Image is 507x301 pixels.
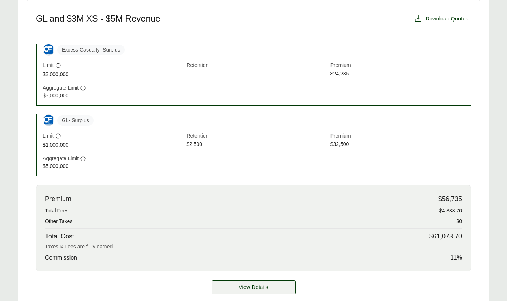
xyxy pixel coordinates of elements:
span: $1,000,000 [43,141,183,149]
span: Other Taxes [45,218,72,225]
span: Retention [186,61,327,70]
span: Limit [43,61,54,69]
span: Premium [330,132,471,140]
span: $56,735 [438,194,462,204]
button: View Details [212,280,296,294]
span: $32,500 [330,140,471,149]
span: GL - Surplus [57,115,94,126]
a: GL and $3M XS - $5M Revenue details [212,280,296,294]
span: Aggregate Limit [43,155,79,162]
span: $5,000,000 [43,162,183,170]
span: $61,073.70 [429,232,462,241]
span: $3,000,000 [43,71,183,78]
span: Total Cost [45,232,74,241]
span: Premium [45,194,71,204]
span: 11 % [450,253,462,262]
span: Retention [186,132,327,140]
img: Crum & Forster [43,44,54,55]
h3: GL and $3M XS - $5M Revenue [36,13,160,24]
span: Total Fees [45,207,69,215]
button: Download Quotes [411,11,471,26]
span: Premium [330,61,471,70]
span: — [186,70,327,78]
span: Download Quotes [425,15,468,23]
span: $2,500 [186,140,327,149]
div: Taxes & Fees are fully earned. [45,243,462,251]
span: Commission [45,253,77,262]
span: Excess Casualty - Surplus [57,45,125,55]
span: $4,338.70 [439,207,462,215]
span: Aggregate Limit [43,84,79,92]
span: View Details [239,283,268,291]
span: Limit [43,132,54,140]
span: $3,000,000 [43,92,183,99]
span: $24,235 [330,70,471,78]
img: Crum & Forster [43,115,54,126]
span: $0 [456,218,462,225]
